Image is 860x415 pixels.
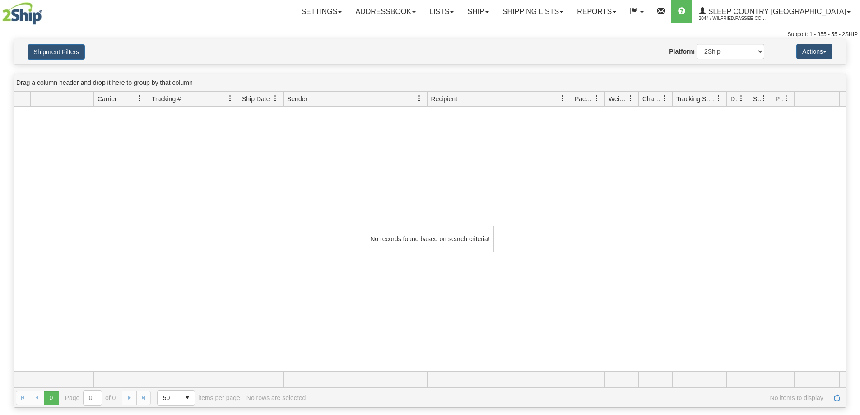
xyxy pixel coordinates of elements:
a: Shipment Issues filter column settings [756,91,772,106]
a: Lists [423,0,460,23]
span: Carrier [98,94,117,103]
span: items per page [157,390,240,406]
a: Tracking Status filter column settings [711,91,726,106]
span: Tracking Status [676,94,716,103]
label: Platform [669,47,695,56]
span: Sleep Country [GEOGRAPHIC_DATA] [706,8,846,15]
div: No rows are selected [246,394,306,401]
a: Addressbook [349,0,423,23]
span: 2044 / Wilfried.Passee-Coutrin [699,14,767,23]
img: logo2044.jpg [2,2,42,25]
a: Ship [460,0,495,23]
a: Weight filter column settings [623,91,638,106]
button: Actions [796,44,832,59]
span: Page 0 [44,391,58,405]
span: Page sizes drop down [157,390,195,406]
a: Reports [570,0,623,23]
a: Settings [294,0,349,23]
div: grid grouping header [14,74,846,92]
a: Ship Date filter column settings [268,91,283,106]
a: Delivery Status filter column settings [734,91,749,106]
a: Charge filter column settings [657,91,672,106]
span: Shipment Issues [753,94,761,103]
div: Support: 1 - 855 - 55 - 2SHIP [2,31,858,38]
span: Packages [575,94,594,103]
button: Shipment Filters [28,44,85,60]
span: Delivery Status [730,94,738,103]
span: Sender [287,94,307,103]
a: Shipping lists [496,0,570,23]
span: Page of 0 [65,390,116,406]
a: Pickup Status filter column settings [779,91,794,106]
span: Tracking # [152,94,181,103]
span: No items to display [312,394,823,401]
a: Packages filter column settings [589,91,604,106]
span: 50 [163,393,175,402]
span: Charge [642,94,661,103]
span: Ship Date [242,94,270,103]
a: Tracking # filter column settings [223,91,238,106]
div: No records found based on search criteria! [367,226,494,252]
iframe: chat widget [839,161,859,253]
a: Sender filter column settings [412,91,427,106]
span: Weight [609,94,628,103]
a: Recipient filter column settings [555,91,571,106]
span: select [180,391,195,405]
span: Recipient [431,94,457,103]
a: Refresh [830,391,844,405]
a: Carrier filter column settings [132,91,148,106]
a: Sleep Country [GEOGRAPHIC_DATA] 2044 / Wilfried.Passee-Coutrin [692,0,857,23]
span: Pickup Status [776,94,783,103]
